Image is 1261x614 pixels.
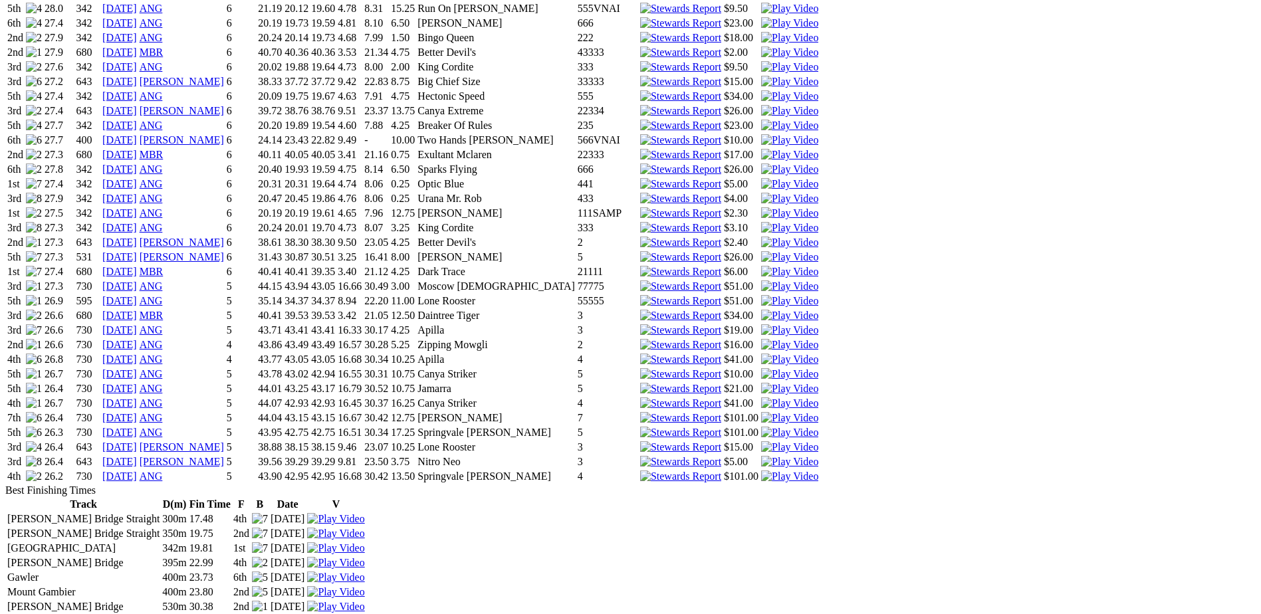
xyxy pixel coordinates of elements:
a: [DATE] [102,266,137,277]
img: Play Video [307,557,364,569]
td: 8.10 [364,17,389,30]
a: ANG [140,207,163,219]
a: View replay [307,542,364,554]
td: 19.73 [284,17,309,30]
td: 33333 [577,75,638,88]
td: 2nd [7,46,24,59]
img: 1 [26,47,42,58]
img: 6 [26,354,42,365]
img: Stewards Report [640,149,721,161]
td: 20.24 [257,31,283,45]
a: View replay [761,207,818,219]
img: Play Video [761,397,818,409]
td: 19.88 [284,60,309,74]
img: Play Video [761,354,818,365]
a: MBR [140,266,164,277]
a: [DATE] [102,222,137,233]
a: View replay [761,470,818,482]
img: Play Video [307,586,364,598]
a: ANG [140,222,163,233]
a: [DATE] [102,470,137,482]
td: 37.72 [284,75,309,88]
img: Play Video [761,134,818,146]
td: 666 [577,17,638,30]
a: View replay [761,427,818,438]
a: [DATE] [102,134,137,146]
td: 4.81 [337,17,362,30]
td: 222 [577,31,638,45]
a: [DATE] [102,427,137,438]
img: 2 [26,163,42,175]
td: 5th [7,90,24,103]
a: [DATE] [102,90,137,102]
a: ANG [140,193,163,204]
td: 6 [226,60,257,74]
img: Stewards Report [640,441,721,453]
a: MBR [140,149,164,160]
img: Play Video [307,542,364,554]
img: 2 [26,310,42,322]
img: Stewards Report [640,354,721,365]
img: Play Video [761,310,818,322]
td: 19.59 [310,17,336,30]
a: View replay [761,3,818,14]
a: ANG [140,280,163,292]
img: Stewards Report [640,134,721,146]
img: Play Video [761,251,818,263]
img: Stewards Report [640,61,721,73]
a: [PERSON_NAME] [140,251,224,262]
a: MBR [140,310,164,321]
td: 40.36 [310,46,336,59]
a: ANG [140,163,163,175]
img: 1 [26,368,42,380]
td: 27.2 [44,75,74,88]
img: Play Video [761,412,818,424]
td: 19.64 [310,60,336,74]
a: ANG [140,397,163,409]
a: View replay [761,134,818,146]
img: 7 [252,542,268,554]
td: King Cordite [417,60,576,74]
a: ANG [140,470,163,482]
td: 1.50 [390,31,415,45]
img: Play Video [761,339,818,351]
img: 1 [26,383,42,395]
td: 342 [76,2,101,15]
img: Play Video [761,61,818,73]
td: 2nd [7,31,24,45]
td: 4.78 [337,2,362,15]
td: 4.75 [390,46,415,59]
img: Play Video [761,149,818,161]
td: 3.53 [337,46,362,59]
td: $9.50 [723,60,759,74]
td: 6 [226,17,257,30]
td: 21.19 [257,2,283,15]
td: 27.6 [44,60,74,74]
img: Stewards Report [640,3,721,15]
img: 6 [26,412,42,424]
a: View replay [761,412,818,423]
img: Play Video [761,237,818,249]
td: Better Devil's [417,46,576,59]
img: 1 [26,397,42,409]
img: Stewards Report [640,310,721,322]
a: [DATE] [102,207,137,219]
img: Play Video [761,47,818,58]
a: [DATE] [102,178,137,189]
td: 2.00 [390,60,415,74]
a: ANG [140,324,163,336]
td: 6 [226,46,257,59]
td: Bingo Queen [417,31,576,45]
a: View replay [761,266,818,277]
td: 7.99 [364,31,389,45]
td: 6 [226,2,257,15]
td: 3rd [7,60,24,74]
td: 20.14 [284,31,309,45]
a: View replay [761,339,818,350]
a: View replay [761,441,818,453]
a: [DATE] [102,310,137,321]
a: [DATE] [102,105,137,116]
a: [DATE] [102,397,137,409]
img: Stewards Report [640,17,721,29]
img: Stewards Report [640,383,721,395]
